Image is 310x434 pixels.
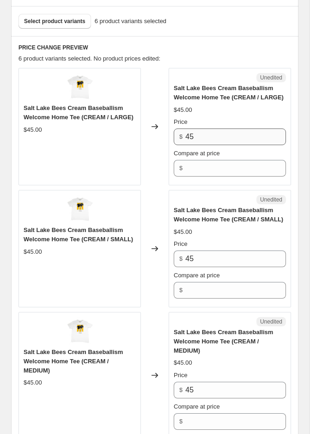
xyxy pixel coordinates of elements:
img: 0N9A1375_80x.jpg [66,73,94,101]
span: Salt Lake Bees Cream Baseballism Welcome Home Tee (CREAM / SMALL) [24,226,133,243]
span: 6 product variants selected. No product prices edited: [18,55,160,62]
span: Price [174,372,188,379]
span: Salt Lake Bees Cream Baseballism Welcome Home Tee (CREAM / LARGE) [174,85,284,101]
div: $45.00 [24,125,42,134]
span: Salt Lake Bees Cream Baseballism Welcome Home Tee (CREAM / LARGE) [24,104,134,121]
span: Unedited [260,318,282,325]
img: 0N9A1375_80x.jpg [66,195,94,223]
span: Price [174,240,188,247]
span: Salt Lake Bees Cream Baseballism Welcome Home Tee (CREAM / MEDIUM) [24,348,123,374]
div: $45.00 [174,358,192,367]
span: $ [179,418,182,425]
span: $ [179,133,182,140]
div: $45.00 [174,227,192,237]
button: Select product variants [18,14,91,29]
span: $ [179,287,182,293]
span: Compare at price [174,403,220,410]
span: Select product variants [24,18,85,25]
span: $ [179,386,182,393]
div: $45.00 [174,105,192,115]
div: $45.00 [24,378,42,387]
span: Compare at price [174,272,220,279]
span: Unedited [260,196,282,203]
span: Unedited [260,74,282,81]
span: Salt Lake Bees Cream Baseballism Welcome Home Tee (CREAM / MEDIUM) [174,329,273,354]
span: $ [179,165,182,171]
span: 6 product variants selected [95,17,166,26]
img: 0N9A1375_80x.jpg [66,317,94,345]
span: Salt Lake Bees Cream Baseballism Welcome Home Tee (CREAM / SMALL) [174,207,283,223]
h6: PRICE CHANGE PREVIEW [18,44,291,51]
span: Price [174,118,188,125]
span: $ [179,255,182,262]
div: $45.00 [24,247,42,257]
span: Compare at price [174,150,220,157]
